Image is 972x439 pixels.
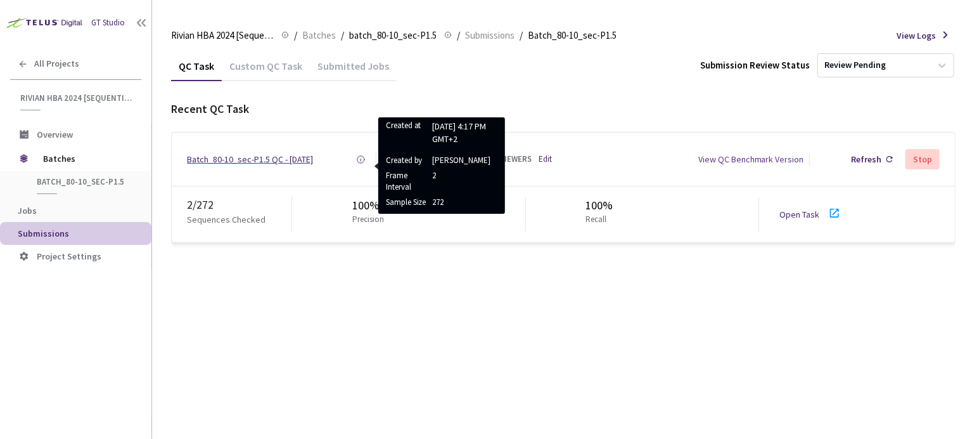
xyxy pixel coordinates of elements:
span: All Projects [34,58,79,69]
li: / [294,28,297,43]
span: Frame Interval [383,170,430,193]
span: 2 [430,170,489,193]
div: Submitted Jobs [310,60,397,81]
span: Batches [302,28,336,43]
div: Review Pending [824,60,886,72]
span: Created by [383,155,430,167]
a: Open Task [779,209,819,220]
span: Batches [43,146,130,171]
span: Jobs [18,205,37,216]
li: / [341,28,344,43]
li: / [457,28,460,43]
span: Overview [37,129,73,140]
p: Sequences Checked [187,213,265,226]
li: / [520,28,523,43]
span: Project Settings [37,251,101,262]
span: Sample Size [383,197,430,209]
div: 100% [352,197,389,214]
span: batch_80-10_sec-P1.5 [37,176,131,187]
span: Rivian HBA 2024 [Sequential] [171,28,274,43]
span: View Logs [897,29,936,42]
a: Edit [539,154,553,166]
span: [PERSON_NAME] [430,155,489,167]
span: Rivian HBA 2024 [Sequential] [20,93,134,103]
span: batch_80-10_sec-P1.5 [349,28,437,43]
div: 100% [586,197,613,214]
a: Batch_80-10_sec-P1.5 QC - [DATE] [187,153,313,166]
p: [DATE] 4:17 PM GMT+2 [432,120,488,145]
a: Batches [300,28,338,42]
span: Submissions [18,228,69,239]
div: Stop [913,154,932,164]
p: Recall [586,214,608,226]
div: QC Task [171,60,222,81]
span: Batch_80-10_sec-P1.5 [528,28,617,43]
span: Created at [383,120,430,152]
div: Recent QC Task [171,101,956,117]
div: Submission Review Status [700,58,810,72]
div: 62 REVIEWERS [482,154,532,166]
span: 272 [430,197,489,209]
div: Custom QC Task [222,60,310,81]
div: GT Studio [91,17,125,29]
a: Submissions [463,28,517,42]
div: View QC Benchmark Version [698,153,804,166]
div: Refresh [851,153,881,166]
span: Submissions [465,28,515,43]
p: Precision [352,214,384,226]
div: 2 / 272 [187,197,291,213]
